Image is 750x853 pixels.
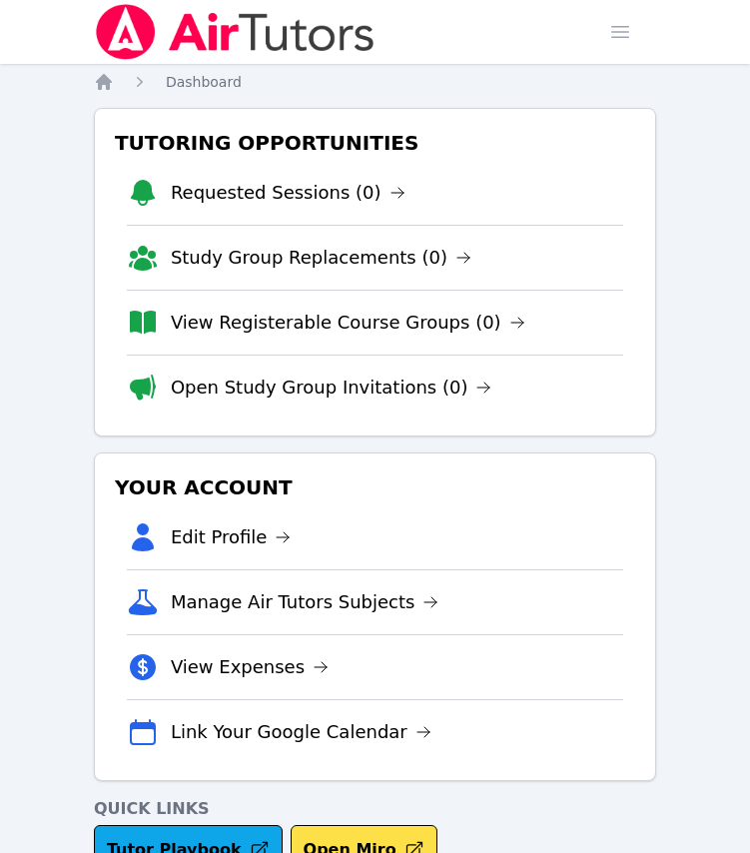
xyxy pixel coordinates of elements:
[166,72,242,92] a: Dashboard
[171,309,525,337] a: View Registerable Course Groups (0)
[171,653,329,681] a: View Expenses
[111,469,639,505] h3: Your Account
[171,179,405,207] a: Requested Sessions (0)
[171,718,431,746] a: Link Your Google Calendar
[111,125,639,161] h3: Tutoring Opportunities
[171,374,492,402] a: Open Study Group Invitations (0)
[94,797,656,821] h4: Quick Links
[94,4,376,60] img: Air Tutors
[171,523,292,551] a: Edit Profile
[94,72,656,92] nav: Breadcrumb
[171,244,471,272] a: Study Group Replacements (0)
[171,588,439,616] a: Manage Air Tutors Subjects
[166,74,242,90] span: Dashboard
